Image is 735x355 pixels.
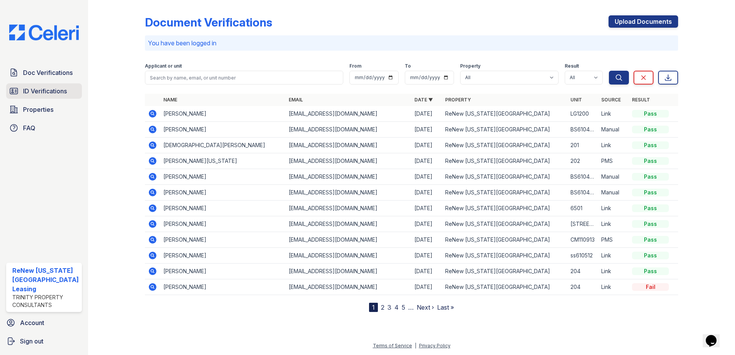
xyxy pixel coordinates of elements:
td: [EMAIL_ADDRESS][DOMAIN_NAME] [286,232,411,248]
td: [PERSON_NAME] [160,185,286,201]
td: [DATE] [411,232,442,248]
td: [DATE] [411,169,442,185]
td: ReNew [US_STATE][GEOGRAPHIC_DATA] [442,232,568,248]
span: FAQ [23,123,35,133]
td: [EMAIL_ADDRESS][DOMAIN_NAME] [286,106,411,122]
td: [PERSON_NAME] [160,279,286,295]
td: [PERSON_NAME] [160,169,286,185]
td: [PERSON_NAME] [160,106,286,122]
label: Result [565,63,579,69]
iframe: chat widget [703,324,727,347]
div: Document Verifications [145,15,272,29]
td: [PERSON_NAME] [160,264,286,279]
td: [PERSON_NAME] [160,122,286,138]
img: CE_Logo_Blue-a8612792a0a2168367f1c8372b55b34899dd931a85d93a1a3d3e32e68fde9ad4.png [3,25,85,40]
td: ReNew [US_STATE][GEOGRAPHIC_DATA] [442,185,568,201]
td: Manual [598,185,629,201]
td: ss610512 [567,248,598,264]
div: Fail [632,283,669,291]
a: Terms of Service [373,343,412,348]
a: ID Verifications [6,83,82,99]
td: [DATE] [411,138,442,153]
a: 3 [387,304,391,311]
a: Source [601,97,621,103]
a: Name [163,97,177,103]
div: Pass [632,204,669,212]
td: [DATE] [411,185,442,201]
td: [DATE] [411,106,442,122]
a: Unit [570,97,582,103]
td: Link [598,264,629,279]
td: BS6104 203 [567,122,598,138]
td: [DEMOGRAPHIC_DATA][PERSON_NAME] [160,138,286,153]
td: [PERSON_NAME] [160,248,286,264]
td: Manual [598,122,629,138]
td: [EMAIL_ADDRESS][DOMAIN_NAME] [286,153,411,169]
td: BS6104 203 [567,185,598,201]
td: [PERSON_NAME] [160,216,286,232]
td: ReNew [US_STATE][GEOGRAPHIC_DATA] [442,201,568,216]
td: Link [598,106,629,122]
td: ReNew [US_STATE][GEOGRAPHIC_DATA] [442,122,568,138]
td: ReNew [US_STATE][GEOGRAPHIC_DATA] [442,169,568,185]
td: ReNew [US_STATE][GEOGRAPHIC_DATA] [442,153,568,169]
td: 202 [567,153,598,169]
td: Link [598,216,629,232]
input: Search by name, email, or unit number [145,71,344,85]
a: Properties [6,102,82,117]
a: Property [445,97,471,103]
td: BS6104 203 [567,169,598,185]
td: Link [598,201,629,216]
td: ReNew [US_STATE][GEOGRAPHIC_DATA] [442,264,568,279]
span: Doc Verifications [23,68,73,77]
td: [EMAIL_ADDRESS][DOMAIN_NAME] [286,169,411,185]
div: | [415,343,416,348]
div: Pass [632,126,669,133]
td: [DATE] [411,279,442,295]
div: Pass [632,267,669,275]
a: FAQ [6,120,82,136]
td: ReNew [US_STATE][GEOGRAPHIC_DATA] [442,216,568,232]
td: [PERSON_NAME][US_STATE] [160,153,286,169]
label: From [349,63,361,69]
td: ReNew [US_STATE][GEOGRAPHIC_DATA] [442,138,568,153]
div: Pass [632,252,669,259]
a: Result [632,97,650,103]
td: [PERSON_NAME] [160,232,286,248]
div: Pass [632,141,669,149]
div: Pass [632,157,669,165]
a: Date ▼ [414,97,433,103]
td: [DATE] [411,153,442,169]
div: Trinity Property Consultants [12,294,79,309]
td: Link [598,248,629,264]
label: Applicant or unit [145,63,182,69]
td: 6501 [567,201,598,216]
span: Sign out [20,337,43,346]
td: ReNew [US_STATE][GEOGRAPHIC_DATA] [442,279,568,295]
td: 204 [567,279,598,295]
td: [DATE] [411,201,442,216]
td: [EMAIL_ADDRESS][DOMAIN_NAME] [286,201,411,216]
td: Manual [598,169,629,185]
a: Last » [437,304,454,311]
td: [DATE] [411,248,442,264]
a: Sign out [3,333,85,349]
a: Doc Verifications [6,65,82,80]
td: [EMAIL_ADDRESS][DOMAIN_NAME] [286,138,411,153]
label: Property [460,63,481,69]
div: Pass [632,189,669,196]
a: 4 [394,304,399,311]
a: Upload Documents [609,15,678,28]
a: Account [3,315,85,330]
td: PMS [598,153,629,169]
span: … [408,303,414,312]
span: Properties [23,105,53,114]
div: 1 [369,303,378,312]
p: You have been logged in [148,38,675,48]
div: Pass [632,236,669,244]
td: ReNew [US_STATE][GEOGRAPHIC_DATA] [442,248,568,264]
td: [PERSON_NAME] [160,201,286,216]
td: 201 [567,138,598,153]
td: ReNew [US_STATE][GEOGRAPHIC_DATA] [442,106,568,122]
